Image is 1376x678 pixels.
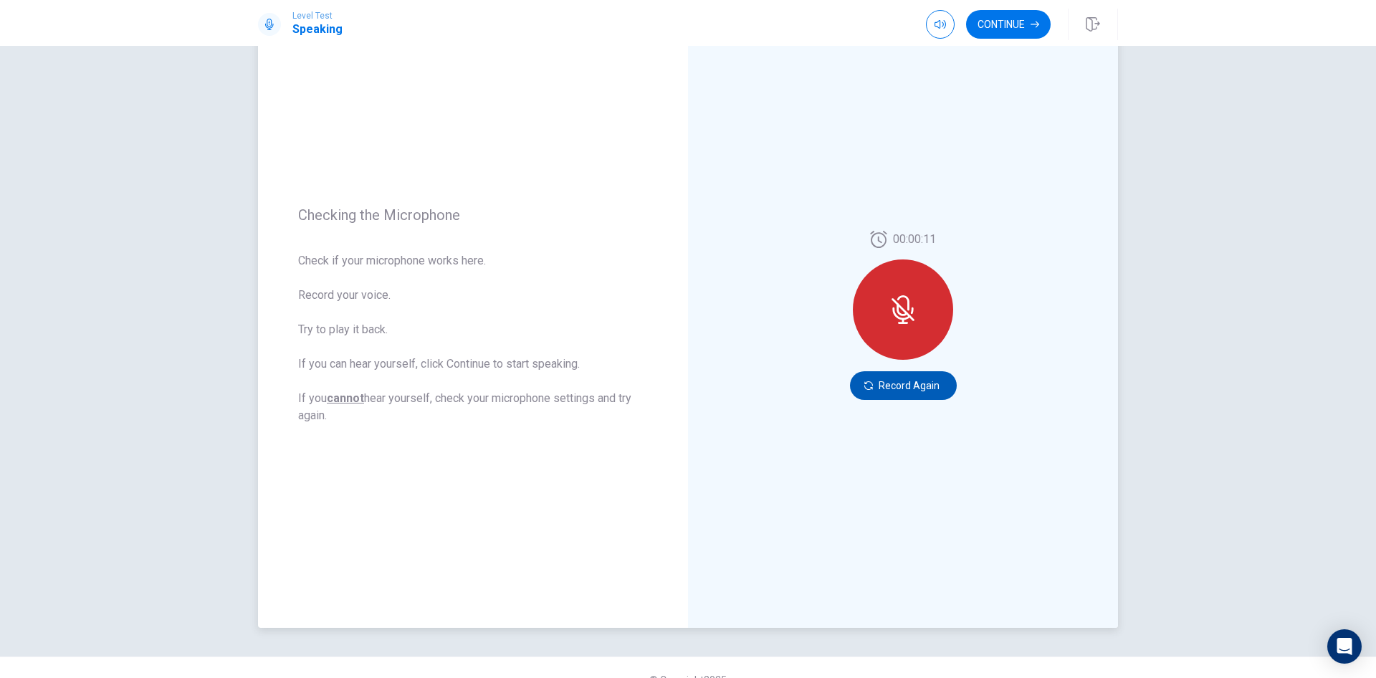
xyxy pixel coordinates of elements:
[327,391,364,405] u: cannot
[298,206,648,224] span: Checking the Microphone
[298,252,648,424] span: Check if your microphone works here. Record your voice. Try to play it back. If you can hear your...
[292,21,343,38] h1: Speaking
[850,371,957,400] button: Record Again
[893,231,936,248] span: 00:00:11
[1327,629,1362,664] div: Open Intercom Messenger
[292,11,343,21] span: Level Test
[966,10,1051,39] button: Continue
